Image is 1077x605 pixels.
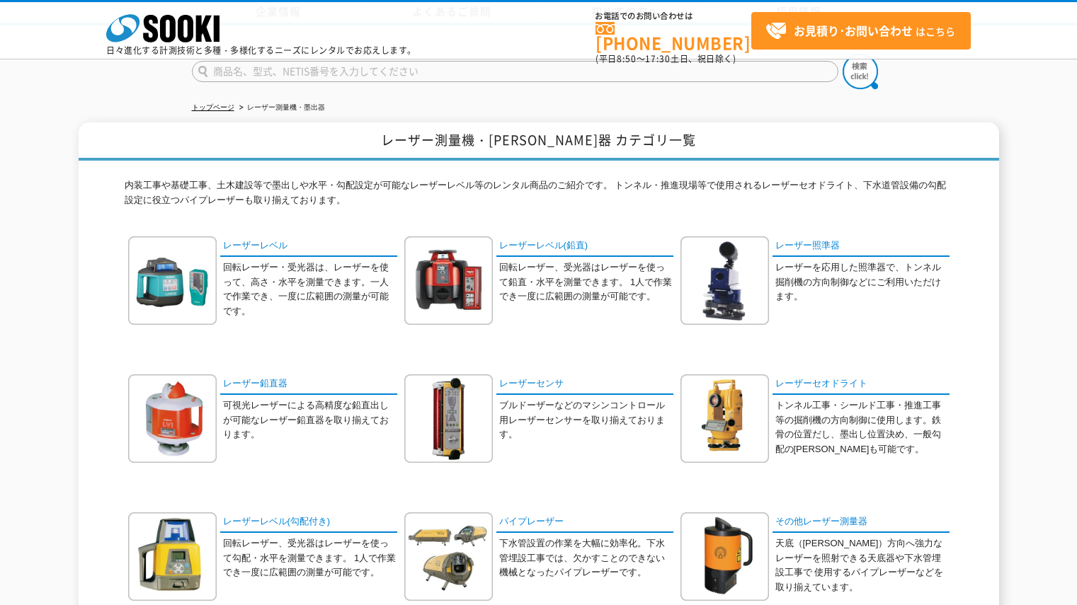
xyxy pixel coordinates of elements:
a: レーザー照準器 [773,236,950,257]
li: レーザー測量機・墨出器 [237,100,325,115]
p: 下水管設置の作業を大幅に効率化。下水管埋設工事では、欠かすことのできない機械となったパイプレーザーです。 [499,536,673,580]
span: お電話でのお問い合わせは [596,12,751,21]
p: ブルドーザーなどのマシンコントロール用レーザーセンサーを取り揃えております。 [499,398,673,442]
input: 商品名、型式、NETIS番号を入力してください [192,61,838,82]
img: レーザーレベル [128,236,217,325]
p: レーザーを応用した照準器で、トンネル掘削機の方向制御などにご利用いただけます。 [775,260,950,304]
a: お見積り･お問い合わせはこちら [751,12,971,50]
p: トンネル工事・シールド工事・推進工事等の掘削機の方向制御に使用します。鉄骨の位置だし、墨出し位置決め、一般勾配の[PERSON_NAME]も可能です。 [775,398,950,457]
img: レーザーセンサ [404,374,493,463]
img: レーザーレベル(勾配付き) [128,512,217,601]
img: レーザーレベル(鉛直) [404,236,493,325]
a: その他レーザー測量器 [773,512,950,533]
a: トップページ [192,103,234,111]
img: パイプレーザー [404,512,493,601]
img: btn_search.png [843,54,878,89]
p: 回転レーザー、受光器はレーザーを使って鉛直・水平を測量できます。 1人で作業でき一度に広範囲の測量が可能です。 [499,260,673,304]
a: レーザーセンサ [496,374,673,395]
a: レーザー鉛直器 [220,374,397,395]
p: 可視光レーザーによる高精度な鉛直出しが可能なレーザー鉛直器を取り揃えております。 [223,398,397,442]
span: 8:50 [617,52,637,65]
p: 内装工事や基礎工事、土木建設等で墨出しや水平・勾配設定が可能なレーザーレベル等のレンタル商品のご紹介です。 トンネル・推進現場等で使用されるレーザーセオドライト、下水道管設備の勾配設定に役立つパ... [125,178,953,215]
p: 回転レーザー、受光器はレーザーを使って勾配・水平を測量できます。 1人で作業でき一度に広範囲の測量が可能です。 [223,536,397,580]
p: 日々進化する計測技術と多種・多様化するニーズにレンタルでお応えします。 [106,46,416,54]
img: レーザーセオドライト [680,374,769,463]
h1: レーザー測量機・[PERSON_NAME]器 カテゴリ一覧 [79,122,999,161]
a: [PHONE_NUMBER] [596,22,751,51]
a: パイプレーザー [496,512,673,533]
a: レーザーレベル(鉛直) [496,236,673,257]
p: 回転レーザー・受光器は、レーザーを使って、高さ・水平を測量できます。一人で作業でき、一度に広範囲の測量が可能です。 [223,260,397,319]
span: はこちら [765,21,955,42]
span: 17:30 [645,52,671,65]
img: レーザー鉛直器 [128,374,217,463]
img: レーザー照準器 [680,236,769,325]
a: レーザーレベル(勾配付き) [220,512,397,533]
span: (平日 ～ 土日、祝日除く) [596,52,736,65]
a: レーザーセオドライト [773,374,950,395]
a: レーザーレベル [220,236,397,257]
img: その他レーザー測量器 [680,512,769,601]
p: 天底（[PERSON_NAME]）方向へ強力なレーザーを照射できる天底器や下水管埋設工事で 使用するパイプレーザーなどを取り揃えています。 [775,536,950,595]
strong: お見積り･お問い合わせ [794,22,913,39]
